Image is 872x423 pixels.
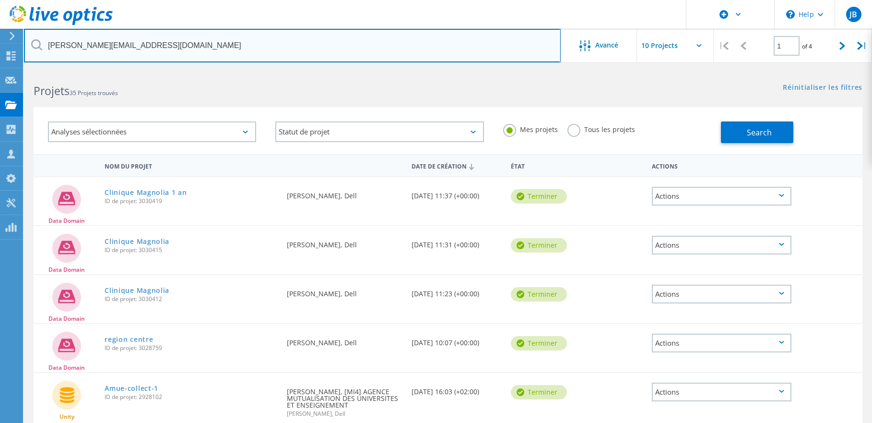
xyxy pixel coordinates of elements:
[105,189,187,196] a: Clinique Magnolia 1 an
[105,296,277,302] span: ID de projet: 3030412
[407,177,506,209] div: [DATE] 11:37 (+00:00)
[783,84,862,92] a: Réinitialiser les filtres
[407,373,506,405] div: [DATE] 16:03 (+02:00)
[802,42,812,50] span: of 4
[48,365,85,371] span: Data Domain
[511,238,567,253] div: Terminer
[105,385,158,392] a: Amue-collect-1
[652,236,791,254] div: Actions
[407,324,506,356] div: [DATE] 10:07 (+00:00)
[282,324,406,356] div: [PERSON_NAME], Dell
[786,10,795,19] svg: \n
[105,345,277,351] span: ID de projet: 3028759
[407,226,506,258] div: [DATE] 11:31 (+00:00)
[503,124,558,133] label: Mes projets
[506,157,581,174] div: État
[34,83,70,98] b: Projets
[747,127,772,138] span: Search
[48,316,85,322] span: Data Domain
[407,275,506,307] div: [DATE] 11:23 (+00:00)
[652,334,791,352] div: Actions
[105,247,277,253] span: ID de projet: 3030415
[48,267,85,273] span: Data Domain
[105,336,153,343] a: region centre
[511,336,567,350] div: Terminer
[105,394,277,400] span: ID de projet: 2928102
[105,287,169,294] a: Clinique Magnolia
[48,121,256,142] div: Analyses sélectionnées
[59,414,74,420] span: Unity
[652,383,791,401] div: Actions
[595,42,618,48] span: Avancé
[652,285,791,303] div: Actions
[721,121,793,143] button: Search
[24,29,561,62] input: Rechercher des projets par nom, propriétaire, ID, société, etc.
[511,287,567,302] div: Terminer
[647,157,796,174] div: Actions
[852,29,872,63] div: |
[407,157,506,175] div: Date de création
[105,198,277,204] span: ID de projet: 3030419
[714,29,733,63] div: |
[282,275,406,307] div: [PERSON_NAME], Dell
[282,226,406,258] div: [PERSON_NAME], Dell
[567,124,635,133] label: Tous les projets
[849,11,857,18] span: JB
[275,121,483,142] div: Statut de projet
[287,411,401,417] span: [PERSON_NAME], Dell
[652,187,791,205] div: Actions
[70,89,118,97] span: 35 Projets trouvés
[282,177,406,209] div: [PERSON_NAME], Dell
[100,157,282,174] div: Nom du projet
[105,238,169,245] a: Clinique Magnolia
[511,385,567,399] div: Terminer
[10,20,113,27] a: Live Optics Dashboard
[48,218,85,224] span: Data Domain
[511,189,567,204] div: Terminer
